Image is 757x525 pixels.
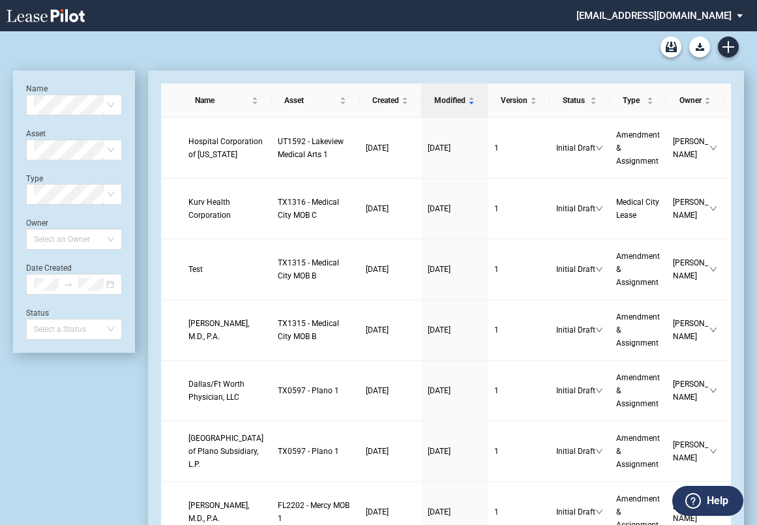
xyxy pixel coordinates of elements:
[182,83,271,118] th: Name
[366,263,415,276] a: [DATE]
[556,202,595,215] span: Initial Draft
[188,265,203,274] span: Test
[428,143,451,153] span: [DATE]
[428,384,481,397] a: [DATE]
[278,447,339,456] span: TX0597 - Plano 1
[494,505,543,518] a: 1
[278,386,339,395] span: TX0597 - Plano 1
[595,508,603,516] span: down
[556,384,595,397] span: Initial Draft
[428,204,451,213] span: [DATE]
[26,218,48,228] label: Owner
[494,204,499,213] span: 1
[366,142,415,155] a: [DATE]
[428,447,451,456] span: [DATE]
[616,312,660,348] span: Amendment & Assignment
[434,94,466,107] span: Modified
[709,144,717,152] span: down
[494,445,543,458] a: 1
[188,434,263,469] span: Columbia Medical Center of Plano Subsidiary, L.P.
[428,263,481,276] a: [DATE]
[616,432,660,471] a: Amendment & Assignment
[278,196,353,222] a: TX1316 - Medical City MOB C
[550,83,610,118] th: Status
[556,142,595,155] span: Initial Draft
[494,323,543,337] a: 1
[195,94,249,107] span: Name
[616,371,660,410] a: Amendment & Assignment
[188,380,245,402] span: Dallas/Ft Worth Physician, LLC
[616,373,660,408] span: Amendment & Assignment
[673,196,709,222] span: [PERSON_NAME]
[428,265,451,274] span: [DATE]
[421,83,488,118] th: Modified
[428,202,481,215] a: [DATE]
[428,325,451,335] span: [DATE]
[64,280,73,289] span: swap-right
[556,263,595,276] span: Initial Draft
[284,94,337,107] span: Asset
[64,280,73,289] span: to
[26,174,43,183] label: Type
[188,196,265,222] a: Kurv Health Corporation
[595,144,603,152] span: down
[366,505,415,518] a: [DATE]
[616,128,660,168] a: Amendment & Assignment
[494,325,499,335] span: 1
[278,137,344,159] span: UT1592 - Lakeview Medical Arts 1
[616,310,660,350] a: Amendment & Assignment
[673,499,709,525] span: [PERSON_NAME]
[188,135,265,161] a: Hospital Corporation of [US_STATE]
[707,492,728,509] label: Help
[616,130,660,166] span: Amendment & Assignment
[278,135,353,161] a: UT1592 - Lakeview Medical Arts 1
[366,143,389,153] span: [DATE]
[616,198,659,220] span: Medical City Lease
[661,37,681,57] a: Archive
[428,142,481,155] a: [DATE]
[501,94,527,107] span: Version
[428,507,451,517] span: [DATE]
[188,263,265,276] a: Test
[428,386,451,395] span: [DATE]
[494,384,543,397] a: 1
[556,323,595,337] span: Initial Draft
[26,263,72,273] label: Date Created
[278,501,349,523] span: FL2202 - Mercy MOB 1
[366,507,389,517] span: [DATE]
[494,143,499,153] span: 1
[616,252,660,287] span: Amendment & Assignment
[494,263,543,276] a: 1
[556,505,595,518] span: Initial Draft
[366,265,389,274] span: [DATE]
[278,445,353,458] a: TX0597 - Plano 1
[366,202,415,215] a: [DATE]
[709,326,717,334] span: down
[366,204,389,213] span: [DATE]
[595,205,603,213] span: down
[673,438,709,464] span: [PERSON_NAME]
[616,434,660,469] span: Amendment & Assignment
[709,447,717,455] span: down
[673,135,709,161] span: [PERSON_NAME]
[26,308,49,318] label: Status
[359,83,421,118] th: Created
[494,202,543,215] a: 1
[278,499,353,525] a: FL2202 - Mercy MOB 1
[428,323,481,337] a: [DATE]
[278,384,353,397] a: TX0597 - Plano 1
[616,250,660,289] a: Amendment & Assignment
[679,94,702,107] span: Owner
[188,319,249,341] span: Allan N. Shulkin, M.D., P.A.
[428,505,481,518] a: [DATE]
[494,386,499,395] span: 1
[494,507,499,517] span: 1
[188,432,265,471] a: [GEOGRAPHIC_DATA] of Plano Subsidiary, L.P.
[366,447,389,456] span: [DATE]
[595,387,603,395] span: down
[366,384,415,397] a: [DATE]
[188,137,263,159] span: Hospital Corporation of Utah
[278,256,353,282] a: TX1315 - Medical City MOB B
[366,325,389,335] span: [DATE]
[278,317,353,343] a: TX1315 - Medical City MOB B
